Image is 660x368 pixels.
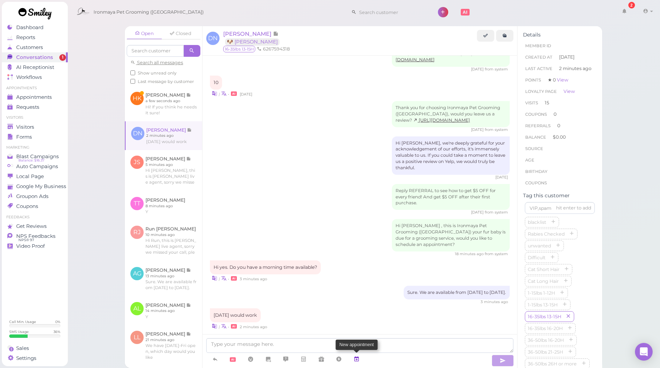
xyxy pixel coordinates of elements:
div: • [210,322,510,330]
li: Appointments [2,86,68,91]
div: hit enter to add [556,205,591,211]
a: Reports [2,32,68,42]
li: Visitors [2,115,68,120]
a: Google My Business [2,181,68,191]
span: Reports [16,34,35,41]
i: | [219,277,220,281]
span: Get Reviews [16,223,47,229]
span: 16-35lbs 13-15H [223,46,255,52]
span: Balance: $16.37 [18,157,45,163]
span: Coupons [16,203,38,209]
div: Tag this customer [523,192,597,199]
span: Cat Short Hair [526,267,561,272]
span: $0.00 [553,134,566,140]
div: Hi [PERSON_NAME], we're deeply grateful for your acknowledgement of our efforts, it's immensely v... [392,136,510,175]
span: Appointments [16,94,52,100]
span: 1-15lbs 13-15H [526,302,559,308]
input: Search customer [127,45,184,57]
span: Points [525,77,541,83]
span: 08/21/2025 04:37pm [495,175,508,180]
a: Requests [2,102,68,112]
a: Blast Campaigns Balance: $16.37 [2,152,68,162]
span: 08/21/2025 02:39pm [471,127,485,132]
a: Forms [2,132,68,142]
input: Show unread only [130,70,135,75]
div: Details [523,32,597,38]
span: Coupons [525,112,547,117]
span: Requests [16,104,39,110]
span: 1 [59,54,66,61]
a: Open [127,28,162,39]
a: Video Proof [2,241,68,251]
li: 6267594318 [255,46,292,52]
span: Source [525,146,543,151]
span: 08/21/2025 05:39pm [471,210,485,215]
span: 10/10/2025 09:54am [481,299,508,304]
span: [PERSON_NAME] [223,30,273,37]
div: Call Min. Usage [9,319,36,324]
div: 36 % [53,329,60,334]
span: 1-15lbs 1-12H [526,290,557,296]
a: Sales [2,343,68,353]
span: Auto Campaigns [16,163,58,170]
a: Auto Campaigns [2,162,68,171]
a: Groupon Ads [2,191,68,201]
a: Local Page [2,171,68,181]
span: Coupons [525,180,547,185]
span: Settings [16,355,36,361]
li: 0 [523,120,597,132]
span: Rabies Checked [526,231,566,237]
span: NPS® 97 [18,237,34,243]
div: Reply REFERRAL to see how to get $5 OFF for every friend! And get $5 OFF after their first purchase. [392,184,510,210]
span: from system [485,127,508,132]
span: Cat Long Hair [526,278,560,284]
div: Hi yes. Do you have a morning time available? [210,260,321,274]
span: Ironmaya Pet Grooming ([GEOGRAPHIC_DATA]) [94,2,204,22]
span: Groupon Ads [16,193,49,199]
div: [DATE] would work [210,308,261,322]
a: View [557,77,568,83]
a: Customers [2,42,68,52]
span: Blast Campaigns [16,153,59,160]
span: from system [485,251,508,256]
span: 10/10/2025 09:54am [240,277,267,281]
span: unwanted [526,243,552,249]
span: Conversations [16,54,53,60]
span: age [525,157,534,163]
span: 16-35lbs 16-20H [526,326,564,331]
div: Open Intercom Messenger [635,343,653,361]
span: Video Proof [16,243,45,249]
span: 08/21/2025 02:34pm [471,67,485,72]
span: Balance [525,135,547,140]
span: blacklist [526,219,548,225]
a: Get Reviews [2,221,68,231]
span: Created At [525,55,552,60]
span: DN [206,32,220,45]
span: Member ID [525,43,551,48]
a: Appointments [2,92,68,102]
a: AI Receptionist [2,62,68,72]
span: AI Receptionist [16,64,54,70]
span: Local Page [16,173,44,180]
span: Sales [16,345,29,351]
span: Forms [16,134,32,140]
div: Thank you for choosing Ironmaya Pet Grooming ([GEOGRAPHIC_DATA]), would you leave us a review? [392,101,510,127]
div: SMS Usage [9,329,29,334]
span: 2 minutes ago [559,65,591,72]
span: 16-35lbs 13-15H [526,314,563,319]
span: Workflows [16,74,42,80]
li: 15 [523,97,597,109]
span: Show unread only [138,70,176,76]
span: Birthday [525,169,547,174]
div: • [210,274,510,282]
a: View [564,88,575,94]
a: Closed [163,28,198,39]
span: Note [273,30,278,37]
a: 🐶 [PERSON_NAME] [225,38,280,45]
a: Visitors [2,122,68,132]
a: Dashboard [2,22,68,32]
span: 36-50lbs 26H or more [526,361,578,367]
div: 0 % [55,319,60,324]
li: Marketing [2,145,68,150]
span: Visitors [16,124,34,130]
